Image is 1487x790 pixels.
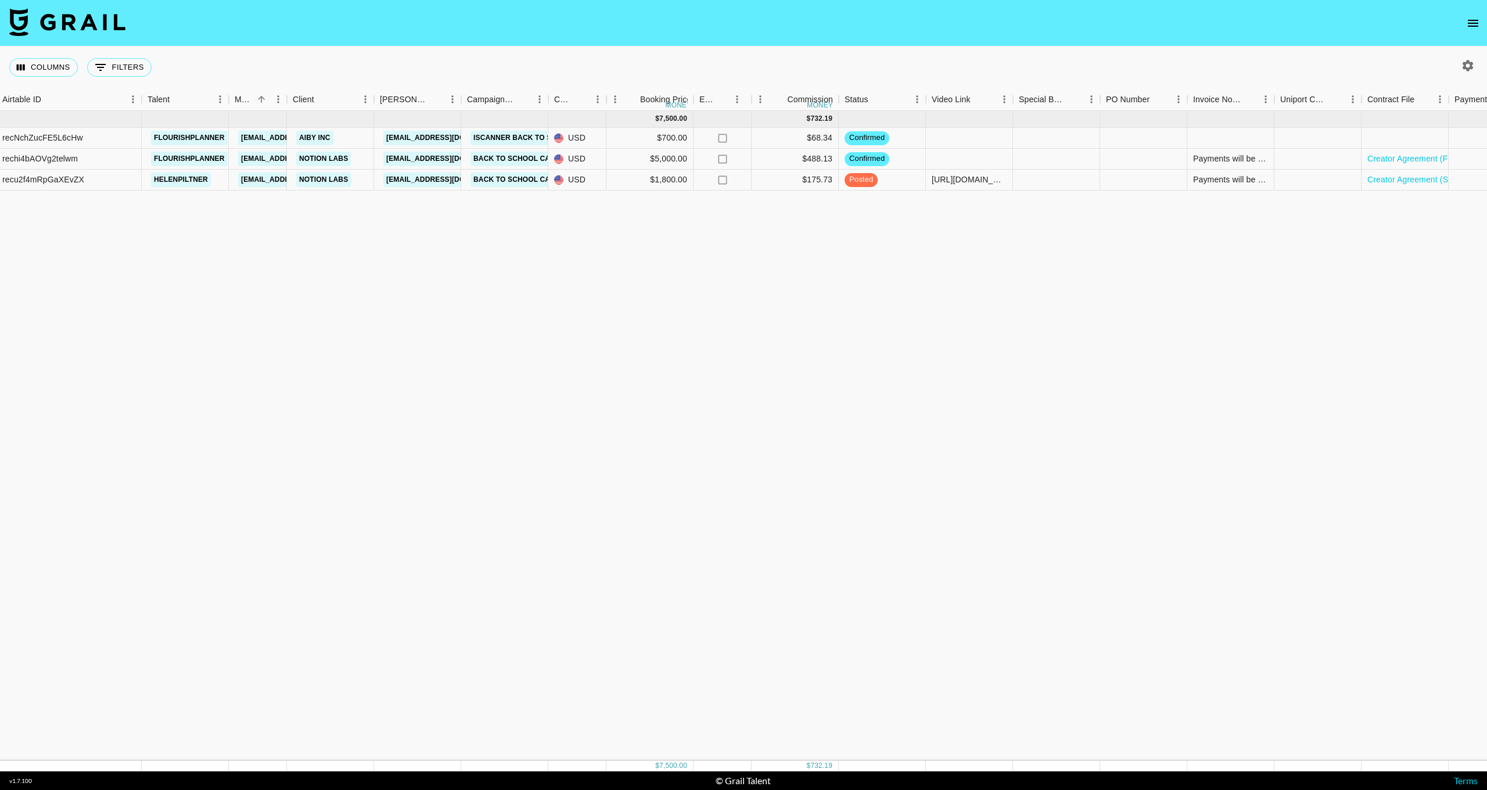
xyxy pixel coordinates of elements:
[253,91,270,107] button: Sort
[148,88,170,111] div: Talent
[752,91,769,108] button: Menu
[380,88,428,111] div: [PERSON_NAME]
[807,761,811,771] div: $
[573,91,589,107] button: Sort
[1362,88,1449,111] div: Contract File
[845,153,889,164] span: confirmed
[461,88,548,111] div: Campaign (Type)
[1414,91,1431,107] button: Sort
[287,88,374,111] div: Client
[296,173,351,187] a: Notion Labs
[548,170,606,191] div: USD
[428,91,444,107] button: Sort
[383,173,513,187] a: [EMAIL_ADDRESS][DOMAIN_NAME]
[1454,775,1478,786] a: Terms
[383,152,513,166] a: [EMAIL_ADDRESS][DOMAIN_NAME]
[467,88,515,111] div: Campaign (Type)
[932,174,1007,185] div: https://www.youtube.com/shorts/Pe_1Iz1B5AE
[296,152,351,166] a: Notion Labs
[1280,88,1328,111] div: Uniport Contact Email
[624,91,640,107] button: Sort
[589,91,606,108] button: Menu
[807,102,833,109] div: money
[124,91,142,108] button: Menu
[1241,91,1257,107] button: Sort
[170,91,186,107] button: Sort
[548,128,606,149] div: USD
[1193,174,1268,185] div: Payments will be made via Lumanu payments. Account information sent to payments@grail-talent.com
[41,91,58,107] button: Sort
[728,91,746,108] button: Menu
[2,88,41,111] div: Airtable ID
[606,91,624,108] button: Menu
[752,149,839,170] div: $488.13
[606,149,694,170] div: $5,000.00
[1274,88,1362,111] div: Uniport Contact Email
[1461,12,1485,35] button: open drawer
[699,88,716,111] div: Expenses: Remove Commission?
[1019,88,1066,111] div: Special Booking Type
[932,88,971,111] div: Video Link
[694,88,752,111] div: Expenses: Remove Commission?
[655,761,659,771] div: $
[470,173,581,187] a: Back to School Campaign
[1150,91,1166,107] button: Sort
[810,114,832,124] div: 732.19
[548,149,606,170] div: USD
[2,132,83,143] div: recNchZucFE5L6cHw
[845,174,878,185] span: posted
[839,88,926,111] div: Status
[716,775,771,787] div: © Grail Talent
[787,88,833,111] div: Commission
[1257,91,1274,108] button: Menu
[554,88,573,111] div: Currency
[752,128,839,149] div: $68.34
[151,152,228,166] a: flourishplanner
[87,58,152,77] button: Show filters
[1193,88,1241,111] div: Invoice Notes
[229,88,287,111] div: Manager
[151,131,228,145] a: flourishplanner
[1431,91,1449,108] button: Menu
[1367,88,1414,111] div: Contract File
[470,131,620,145] a: iScanner Back To School Campaign
[470,152,581,166] a: Back to School Campaign
[810,761,832,771] div: 732.19
[270,91,287,108] button: Menu
[211,91,229,108] button: Menu
[293,88,314,111] div: Client
[606,170,694,191] div: $1,800.00
[238,173,368,187] a: [EMAIL_ADDRESS][DOMAIN_NAME]
[2,153,78,164] div: rechi4bAOVg2telwm
[383,131,513,145] a: [EMAIL_ADDRESS][DOMAIN_NAME]
[548,88,606,111] div: Currency
[845,88,868,111] div: Status
[1344,91,1362,108] button: Menu
[666,102,692,109] div: money
[531,91,548,108] button: Menu
[716,91,732,107] button: Sort
[151,173,211,187] a: helenpiltner
[640,88,691,111] div: Booking Price
[1066,91,1083,107] button: Sort
[1100,88,1187,111] div: PO Number
[926,88,1013,111] div: Video Link
[374,88,461,111] div: Booker
[1170,91,1187,108] button: Menu
[771,91,787,107] button: Sort
[357,91,374,108] button: Menu
[1328,91,1344,107] button: Sort
[9,777,32,785] div: v 1.7.100
[971,91,987,107] button: Sort
[868,91,885,107] button: Sort
[655,114,659,124] div: $
[659,114,687,124] div: 7,500.00
[515,91,531,107] button: Sort
[1193,153,1268,164] div: Payments will be made via Lumanu payments. Account information sent to payments@grail-talent.com
[296,131,333,145] a: AIBY Inc
[996,91,1013,108] button: Menu
[1106,88,1150,111] div: PO Number
[807,114,811,124] div: $
[659,761,687,771] div: 7,500.00
[2,174,84,185] div: recu2f4mRpGaXEvZX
